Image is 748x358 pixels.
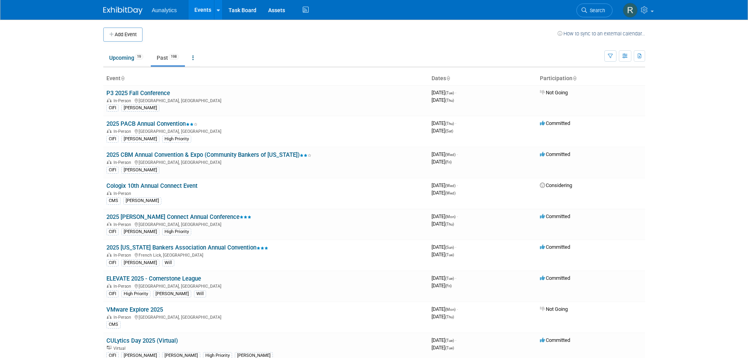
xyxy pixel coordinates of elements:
[107,284,112,288] img: In-Person Event
[576,4,613,17] a: Search
[432,244,456,250] span: [DATE]
[540,151,570,157] span: Committed
[432,120,456,126] span: [DATE]
[106,159,425,165] div: [GEOGRAPHIC_DATA], [GEOGRAPHIC_DATA]
[445,276,454,281] span: (Tue)
[445,160,452,164] span: (Fri)
[121,228,159,235] div: [PERSON_NAME]
[445,284,452,288] span: (Fri)
[106,244,268,251] a: 2025 [US_STATE] Bankers Association Annual Convention
[106,182,198,189] a: Cologix 10th Annual Connect Event
[455,337,456,343] span: -
[103,50,149,65] a: Upcoming19
[445,245,454,250] span: (Sun)
[106,228,119,235] div: CIFI
[113,191,134,196] span: In-Person
[162,259,174,266] div: Will
[106,128,425,134] div: [GEOGRAPHIC_DATA], [GEOGRAPHIC_DATA]
[106,105,119,112] div: CIFI
[455,275,456,281] span: -
[106,97,425,103] div: [GEOGRAPHIC_DATA], [GEOGRAPHIC_DATA]
[623,3,638,18] img: Ryan Wilson
[572,75,576,81] a: Sort by Participation Type
[106,259,119,266] div: CIFI
[540,275,570,281] span: Committed
[457,182,458,188] span: -
[445,98,454,103] span: (Thu)
[121,105,159,112] div: [PERSON_NAME]
[106,321,121,328] div: CMS
[537,72,645,85] th: Participation
[432,182,458,188] span: [DATE]
[432,90,456,95] span: [DATE]
[103,28,143,42] button: Add Event
[446,75,450,81] a: Sort by Start Date
[152,7,177,13] span: Aunalytics
[432,306,458,312] span: [DATE]
[107,253,112,257] img: In-Person Event
[445,215,455,219] span: (Mon)
[445,338,454,343] span: (Tue)
[455,120,456,126] span: -
[107,222,112,226] img: In-Person Event
[432,314,454,319] span: [DATE]
[432,97,454,103] span: [DATE]
[455,244,456,250] span: -
[162,228,191,235] div: High Priority
[106,275,201,282] a: ELEVATE 2025 - Cornerstone League
[445,121,454,126] span: (Thu)
[106,120,198,127] a: 2025 PACB Annual Convention
[540,90,568,95] span: Not Going
[432,151,458,157] span: [DATE]
[455,90,456,95] span: -
[432,128,453,134] span: [DATE]
[106,136,119,143] div: CIFI
[457,213,458,219] span: -
[113,160,134,165] span: In-Person
[432,190,455,196] span: [DATE]
[540,306,568,312] span: Not Going
[121,290,150,297] div: High Priority
[106,213,251,220] a: 2025 [PERSON_NAME] Connect Annual Conference
[106,221,425,227] div: [GEOGRAPHIC_DATA], [GEOGRAPHIC_DATA]
[432,213,458,219] span: [DATE]
[107,191,112,195] img: In-Person Event
[457,306,458,312] span: -
[113,98,134,103] span: In-Person
[445,191,455,195] span: (Wed)
[432,252,454,257] span: [DATE]
[113,346,128,351] span: Virtual
[121,136,159,143] div: [PERSON_NAME]
[432,221,454,227] span: [DATE]
[106,151,311,158] a: 2025 CBM Annual Convention & Expo (Community Bankers of [US_STATE])
[113,222,134,227] span: In-Person
[113,129,134,134] span: In-Person
[540,182,572,188] span: Considering
[445,307,455,312] span: (Mon)
[107,315,112,319] img: In-Person Event
[540,337,570,343] span: Committed
[540,244,570,250] span: Committed
[587,7,605,13] span: Search
[113,253,134,258] span: In-Person
[113,315,134,320] span: In-Person
[162,136,191,143] div: High Priority
[123,197,161,204] div: [PERSON_NAME]
[432,159,452,165] span: [DATE]
[540,120,570,126] span: Committed
[106,252,425,258] div: French Lick, [GEOGRAPHIC_DATA]
[445,184,455,188] span: (Wed)
[445,152,455,157] span: (Wed)
[103,7,143,15] img: ExhibitDay
[106,337,178,344] a: CULytics Day 2025 (Virtual)
[445,346,454,350] span: (Tue)
[151,50,185,65] a: Past198
[457,151,458,157] span: -
[445,253,454,257] span: (Tue)
[107,129,112,133] img: In-Person Event
[432,283,452,288] span: [DATE]
[445,222,454,226] span: (Thu)
[106,306,163,313] a: VMware Explore 2025
[113,284,134,289] span: In-Person
[432,275,456,281] span: [DATE]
